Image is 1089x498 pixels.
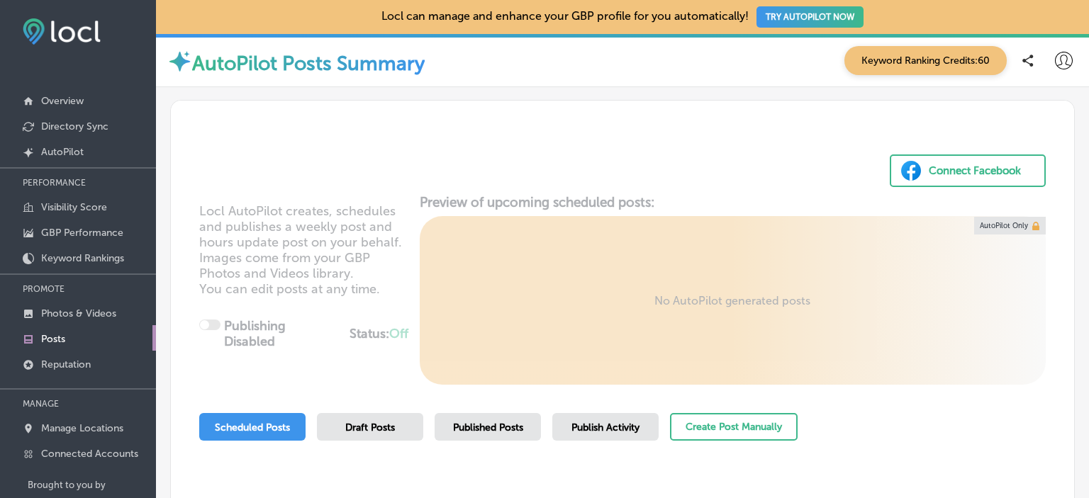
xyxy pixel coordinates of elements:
[929,160,1021,181] div: Connect Facebook
[670,413,798,441] button: Create Post Manually
[192,52,425,75] label: AutoPilot Posts Summary
[23,18,101,45] img: fda3e92497d09a02dc62c9cd864e3231.png
[41,146,84,158] p: AutoPilot
[41,358,91,370] p: Reputation
[41,252,124,264] p: Keyword Rankings
[890,154,1046,187] button: Connect Facebook
[215,421,290,434] span: Scheduled Posts
[41,422,123,434] p: Manage Locations
[844,46,1007,75] span: Keyword Ranking Credits: 60
[756,6,864,28] button: TRY AUTOPILOT NOW
[41,307,116,319] p: Photos & Videos
[345,421,395,434] span: Draft Posts
[571,421,640,434] span: Publish Activity
[41,201,107,213] p: Visibility Score
[453,421,523,434] span: Published Posts
[41,448,138,460] p: Connected Accounts
[41,120,108,132] p: Directory Sync
[41,227,123,239] p: GBP Performance
[41,95,84,107] p: Overview
[41,333,65,345] p: Posts
[28,480,156,490] p: Brought to you by
[167,49,192,74] img: autopilot-icon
